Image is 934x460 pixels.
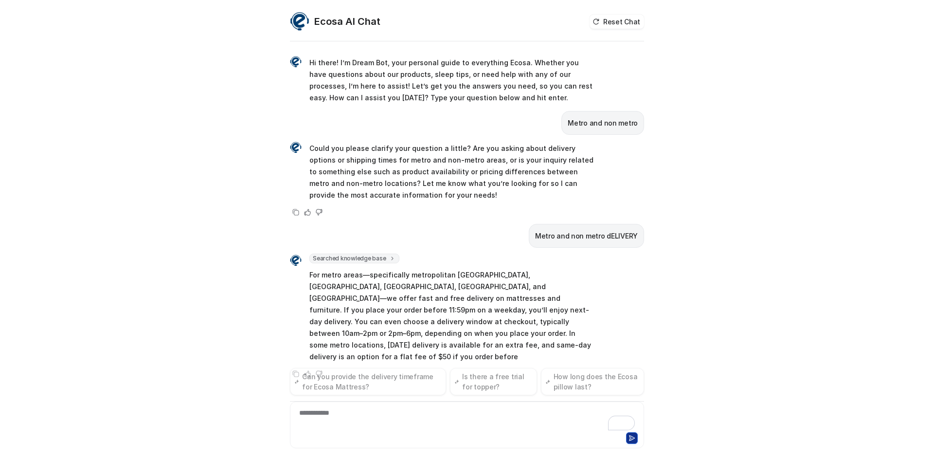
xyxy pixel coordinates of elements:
button: Is there a free trial for topper? [450,368,537,395]
img: Widget [290,142,302,153]
img: Widget [290,12,309,31]
button: Can you provide the delivery timeframe for Ecosa Mattress? [290,368,446,395]
span: Searched knowledge base [309,254,399,263]
p: Metro and non metro [568,117,638,129]
div: To enrich screen reader interactions, please activate Accessibility in Grammarly extension settings [292,408,642,430]
p: Hi there! I’m Dream Bot, your personal guide to everything Ecosa. Whether you have questions abou... [309,57,594,104]
button: How long does the Ecosa pillow last? [541,368,644,395]
h2: Ecosa AI Chat [314,15,380,28]
img: Widget [290,255,302,266]
button: Reset Chat [590,15,644,29]
p: Metro and non metro dELIVERY [535,230,638,242]
p: For metro areas—specifically metropolitan [GEOGRAPHIC_DATA], [GEOGRAPHIC_DATA], [GEOGRAPHIC_DATA]... [309,269,594,363]
img: Widget [290,56,302,68]
p: Could you please clarify your question a little? Are you asking about delivery options or shippin... [309,143,594,201]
